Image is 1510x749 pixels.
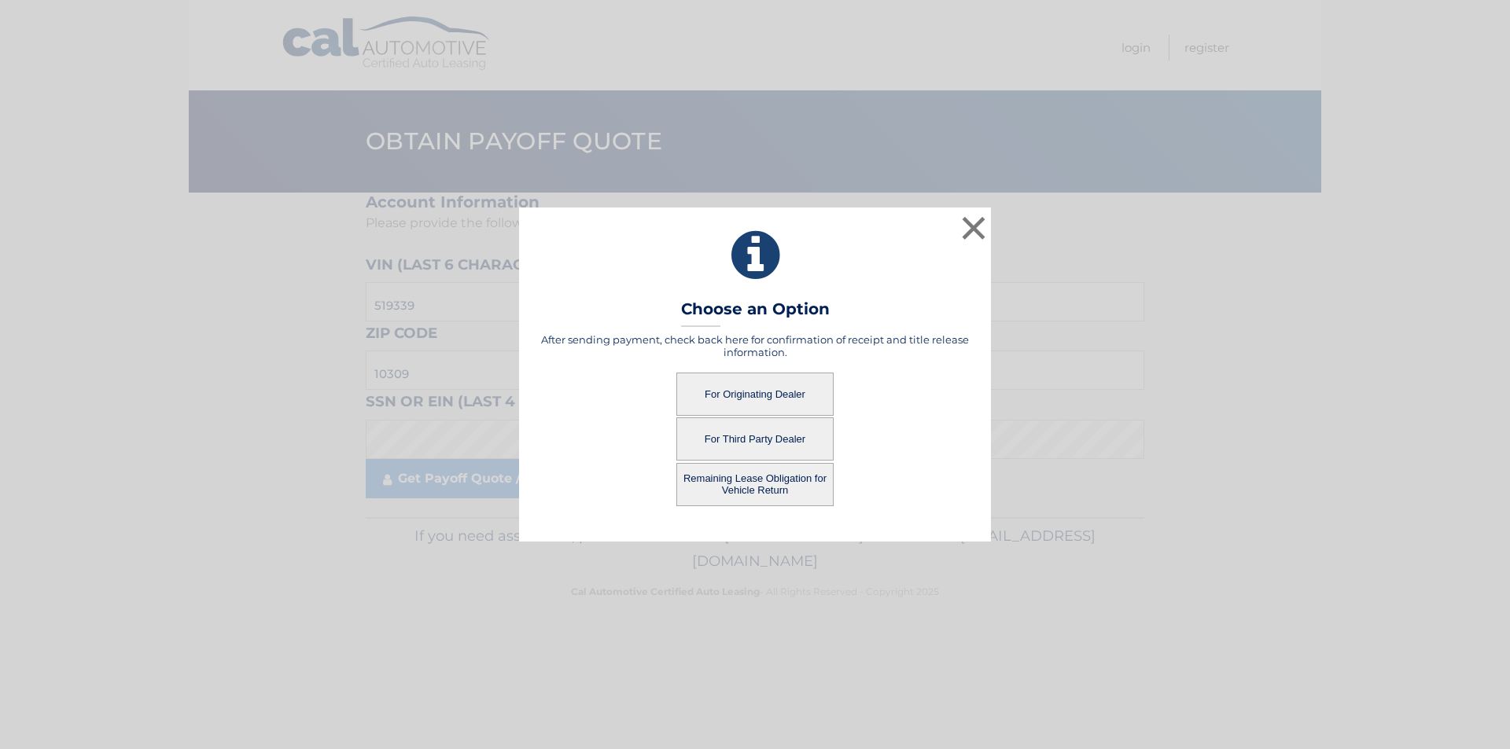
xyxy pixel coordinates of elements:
[676,417,834,461] button: For Third Party Dealer
[539,333,971,358] h5: After sending payment, check back here for confirmation of receipt and title release information.
[681,299,830,327] h3: Choose an Option
[958,212,989,244] button: ×
[676,373,834,416] button: For Originating Dealer
[676,463,834,506] button: Remaining Lease Obligation for Vehicle Return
